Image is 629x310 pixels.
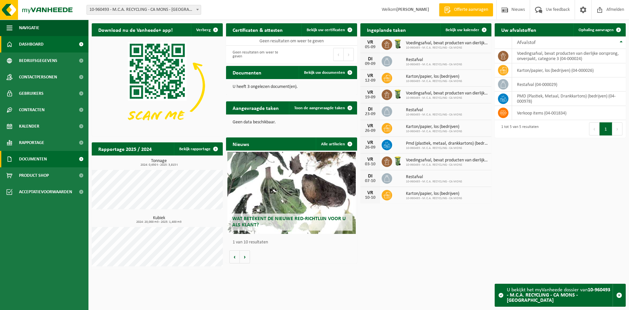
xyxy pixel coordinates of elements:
[573,23,625,36] a: Ophaling aanvragen
[364,112,377,116] div: 23-09
[229,250,240,263] button: Vorige
[19,69,57,85] span: Contactpersonen
[406,180,462,184] span: 10-960493 - M.C.A. RECYCLING - CA MONS
[512,92,626,106] td: PMD (Plastiek, Metaal, Drankkartons) (bedrijven) (04-000978)
[289,101,356,114] a: Toon de aangevraagde taken
[406,74,462,79] span: Karton/papier, los (bedrijven)
[406,41,488,46] span: Voedingsafval, bevat producten van dierlijke oorsprong, onverpakt, categorie 3
[95,220,223,224] span: 2024: 20,000 m3 - 2025: 1,400 m3
[498,122,539,136] div: 1 tot 5 van 5 resultaten
[406,191,462,196] span: Karton/papier, los (bedrijven)
[19,85,44,102] span: Gebruikers
[364,157,377,162] div: VR
[406,57,462,63] span: Restafval
[406,175,462,180] span: Restafval
[364,174,377,179] div: DI
[364,56,377,62] div: DI
[364,179,377,183] div: 07-10
[364,40,377,45] div: VR
[406,141,488,146] span: Pmd (plastiek, metaal, drankkartons) (bedrijven)
[226,23,289,36] h2: Certificaten & attesten
[364,129,377,133] div: 26-09
[301,23,356,36] a: Bekijk uw certificaten
[364,95,377,100] div: 19-09
[406,108,462,113] span: Restafval
[364,78,377,83] div: 12-09
[92,23,179,36] h2: Download nu de Vanheede+ app!
[299,66,356,79] a: Bekijk uw documenten
[232,216,346,228] span: Wat betekent de nieuwe RED-richtlijn voor u als klant?
[95,216,223,224] h3: Kubiek
[19,167,49,184] span: Product Shop
[364,123,377,129] div: VR
[364,107,377,112] div: DI
[333,48,344,61] button: Previous
[406,79,462,83] span: 10-960493 - M.C.A. RECYCLING - CA MONS
[307,28,345,32] span: Bekijk uw certificaten
[507,287,610,303] strong: 10-960493 - M.C.A. RECYCLING - CA MONS - [GEOGRAPHIC_DATA]
[406,124,462,130] span: Karton/papier, los (bedrijven)
[512,77,626,92] td: restafval (04-000029)
[226,137,256,150] h2: Nieuws
[406,196,462,200] span: 10-960493 - M.C.A. RECYCLING - CA MONS
[229,47,288,62] div: Geen resultaten om weer te geven
[439,3,493,16] a: Offerte aanvragen
[495,23,543,36] h2: Uw afvalstoffen
[446,28,479,32] span: Bekijk uw kalender
[294,106,345,110] span: Toon de aangevraagde taken
[406,163,488,167] span: 10-960493 - M.C.A. RECYCLING - CA MONS
[364,62,377,66] div: 09-09
[392,38,403,50] img: WB-0140-HPE-GN-50
[406,113,462,117] span: 10-960493 - M.C.A. RECYCLING - CA MONS
[406,146,488,150] span: 10-960493 - M.C.A. RECYCLING - CA MONS
[364,90,377,95] div: VR
[304,71,345,75] span: Bekijk uw documenten
[406,63,462,67] span: 10-960493 - M.C.A. RECYCLING - CA MONS
[95,163,223,167] span: 2024: 0,650 t - 2025: 3,815 t
[226,66,268,79] h2: Documenten
[612,122,622,135] button: Next
[406,46,488,50] span: 10-960493 - M.C.A. RECYCLING - CA MONS
[452,7,490,13] span: Offerte aanvragen
[87,5,201,14] span: 10-960493 - M.C.A. RECYCLING - CA MONS - MONS
[19,52,57,69] span: Bedrijfsgegevens
[316,137,356,151] a: Alle artikelen
[227,152,356,234] a: Wat betekent de nieuwe RED-richtlijn voor u als klant?
[19,118,39,134] span: Kalender
[579,28,614,32] span: Ophaling aanvragen
[406,91,488,96] span: Voedingsafval, bevat producten van dierlijke oorsprong, onverpakt, categorie 3
[240,250,250,263] button: Volgende
[95,159,223,167] h3: Tonnage
[191,23,222,36] button: Verberg
[233,120,351,125] p: Geen data beschikbaar.
[233,240,354,245] p: 1 van 10 resultaten
[512,63,626,77] td: karton/papier, los (bedrijven) (04-000026)
[364,145,377,150] div: 26-09
[600,122,612,135] button: 1
[233,85,351,89] p: U heeft 3 ongelezen document(en).
[364,45,377,50] div: 05-09
[364,162,377,167] div: 03-10
[512,49,626,63] td: voedingsafval, bevat producten van dierlijke oorsprong, onverpakt, categorie 3 (04-000024)
[364,196,377,200] div: 10-10
[507,284,613,306] div: U bekijkt het myVanheede dossier van
[406,130,462,134] span: 10-960493 - M.C.A. RECYCLING - CA MONS
[226,36,357,46] td: Geen resultaten om weer te geven
[19,151,47,167] span: Documenten
[406,158,488,163] span: Voedingsafval, bevat producten van dierlijke oorsprong, onverpakt, categorie 3
[19,36,44,52] span: Dashboard
[196,28,211,32] span: Verberg
[406,96,488,100] span: 10-960493 - M.C.A. RECYCLING - CA MONS
[364,73,377,78] div: VR
[92,142,158,155] h2: Rapportage 2025 / 2024
[19,20,39,36] span: Navigatie
[360,23,412,36] h2: Ingeplande taken
[344,48,354,61] button: Next
[19,134,44,151] span: Rapportage
[86,5,201,15] span: 10-960493 - M.C.A. RECYCLING - CA MONS - MONS
[364,140,377,145] div: VR
[512,106,626,120] td: verkoop items (04-001834)
[440,23,491,36] a: Bekijk uw kalender
[392,89,403,100] img: WB-0140-HPE-GN-50
[392,155,403,167] img: WB-0140-HPE-GN-50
